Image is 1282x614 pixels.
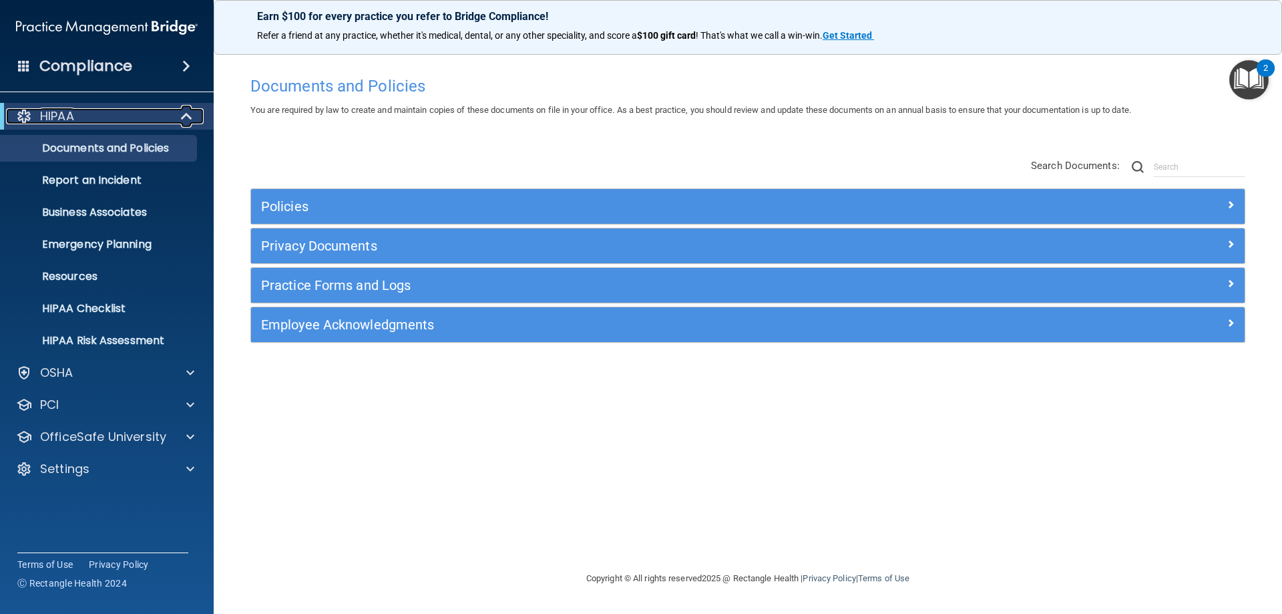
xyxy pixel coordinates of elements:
strong: $100 gift card [637,30,696,41]
strong: Get Started [823,30,872,41]
img: PMB logo [16,14,198,41]
span: Ⓒ Rectangle Health 2024 [17,577,127,590]
a: PCI [16,397,194,413]
p: PCI [40,397,59,413]
p: HIPAA [40,108,74,124]
a: Settings [16,461,194,477]
span: Search Documents: [1031,160,1120,172]
a: Privacy Documents [261,235,1235,257]
p: Business Associates [9,206,191,219]
p: OfficeSafe University [40,429,166,445]
a: Get Started [823,30,874,41]
button: Open Resource Center, 2 new notifications [1229,60,1269,100]
p: HIPAA Checklist [9,302,191,315]
p: Resources [9,270,191,283]
div: 2 [1263,68,1268,86]
h5: Privacy Documents [261,239,986,253]
img: ic-search.3b580494.png [1132,161,1144,173]
h4: Documents and Policies [250,78,1245,95]
input: Search [1154,157,1245,177]
div: Copyright © All rights reserved 2025 @ Rectangle Health | | [504,557,992,600]
h5: Employee Acknowledgments [261,317,986,332]
p: HIPAA Risk Assessment [9,334,191,347]
a: Privacy Policy [89,558,149,571]
span: Refer a friend at any practice, whether it's medical, dental, or any other speciality, and score a [257,30,637,41]
h5: Policies [261,199,986,214]
a: HIPAA [16,108,194,124]
a: Terms of Use [17,558,73,571]
h4: Compliance [39,57,132,75]
a: Policies [261,196,1235,217]
p: Emergency Planning [9,238,191,251]
p: Documents and Policies [9,142,191,155]
p: Report an Incident [9,174,191,187]
a: OSHA [16,365,194,381]
span: ! That's what we call a win-win. [696,30,823,41]
a: Practice Forms and Logs [261,275,1235,296]
a: Privacy Policy [803,573,855,583]
h5: Practice Forms and Logs [261,278,986,293]
a: Terms of Use [858,573,909,583]
p: OSHA [40,365,73,381]
a: OfficeSafe University [16,429,194,445]
p: Settings [40,461,89,477]
p: Earn $100 for every practice you refer to Bridge Compliance! [257,10,1239,23]
a: Employee Acknowledgments [261,314,1235,335]
span: You are required by law to create and maintain copies of these documents on file in your office. ... [250,105,1131,115]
